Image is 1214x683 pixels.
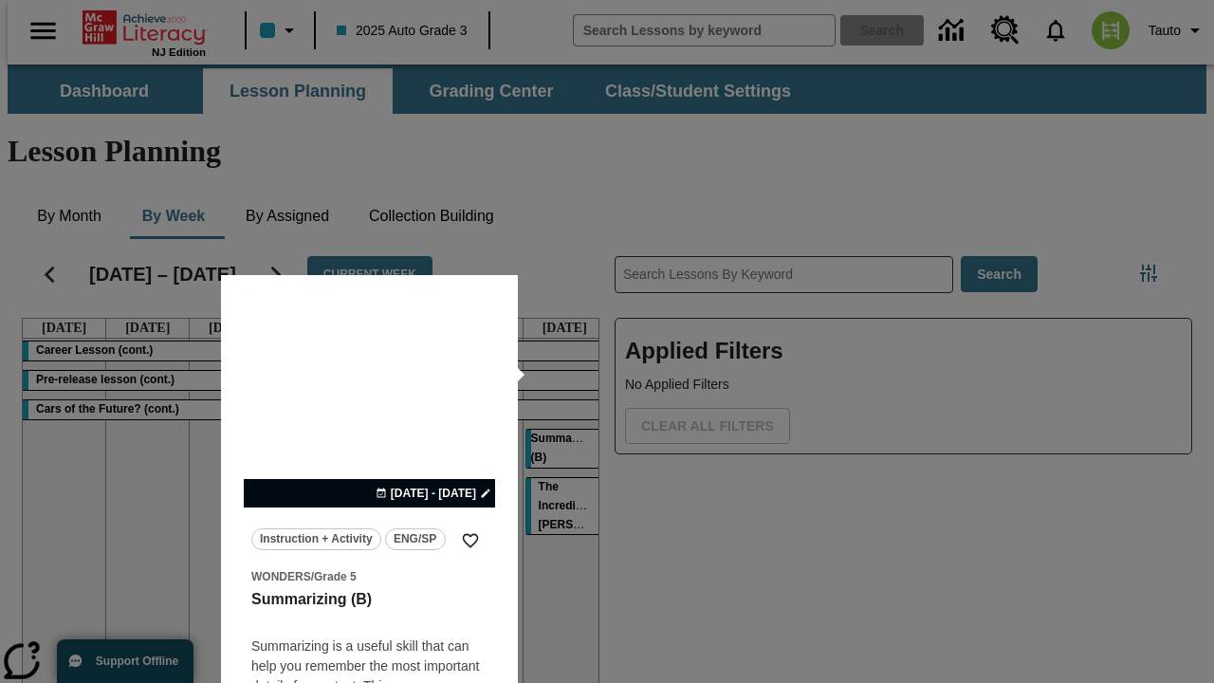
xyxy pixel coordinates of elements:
span: [DATE] - [DATE] [391,485,476,502]
button: Sep 28 - Sep 28 Choose Dates [372,485,495,502]
h4: undefined [251,610,487,633]
span: Wonders [251,570,311,583]
span: Instruction + Activity [260,529,373,549]
button: Instruction + Activity [251,528,381,550]
span: / [311,570,314,583]
button: ENG/SP [385,528,446,550]
button: Add to Favorites [453,524,487,558]
span: Grade 5 [314,570,357,583]
span: ENG/SP [394,529,436,549]
span: Topic: Wonders/Grade 5 [251,566,487,586]
h3: Summarizing (B) [251,590,487,610]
